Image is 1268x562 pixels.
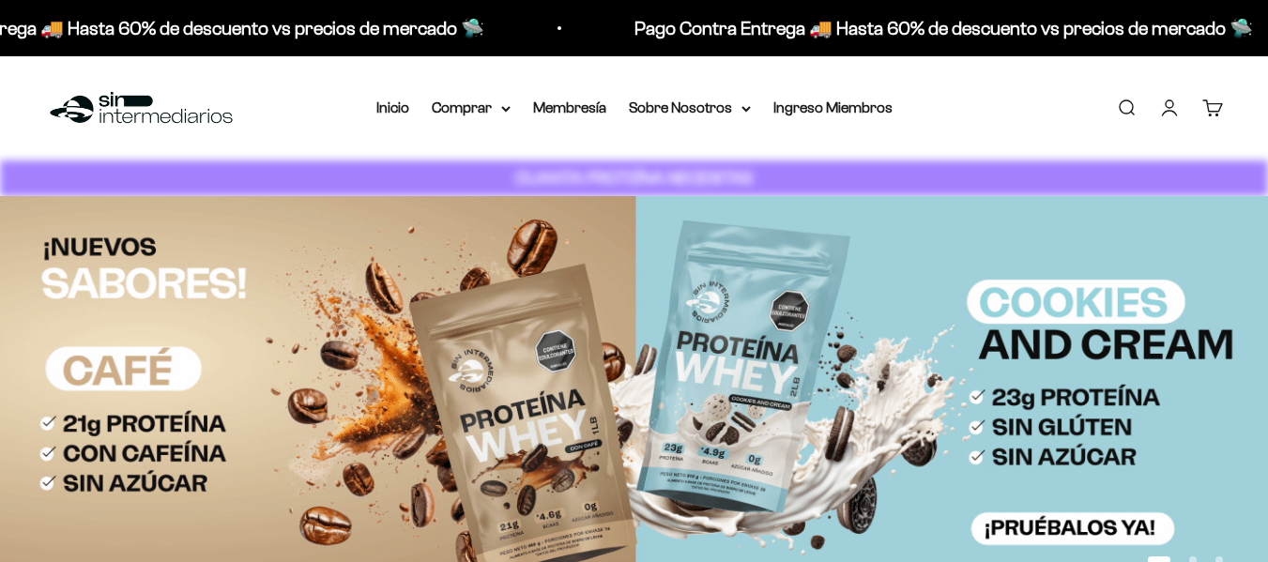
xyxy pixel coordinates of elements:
[432,96,511,120] summary: Comprar
[533,99,606,115] a: Membresía
[515,168,753,188] strong: CUANTA PROTEÍNA NECESITAS
[773,99,893,115] a: Ingreso Miembros
[634,13,1253,43] p: Pago Contra Entrega 🚚 Hasta 60% de descuento vs precios de mercado 🛸
[629,96,751,120] summary: Sobre Nosotros
[376,99,409,115] a: Inicio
